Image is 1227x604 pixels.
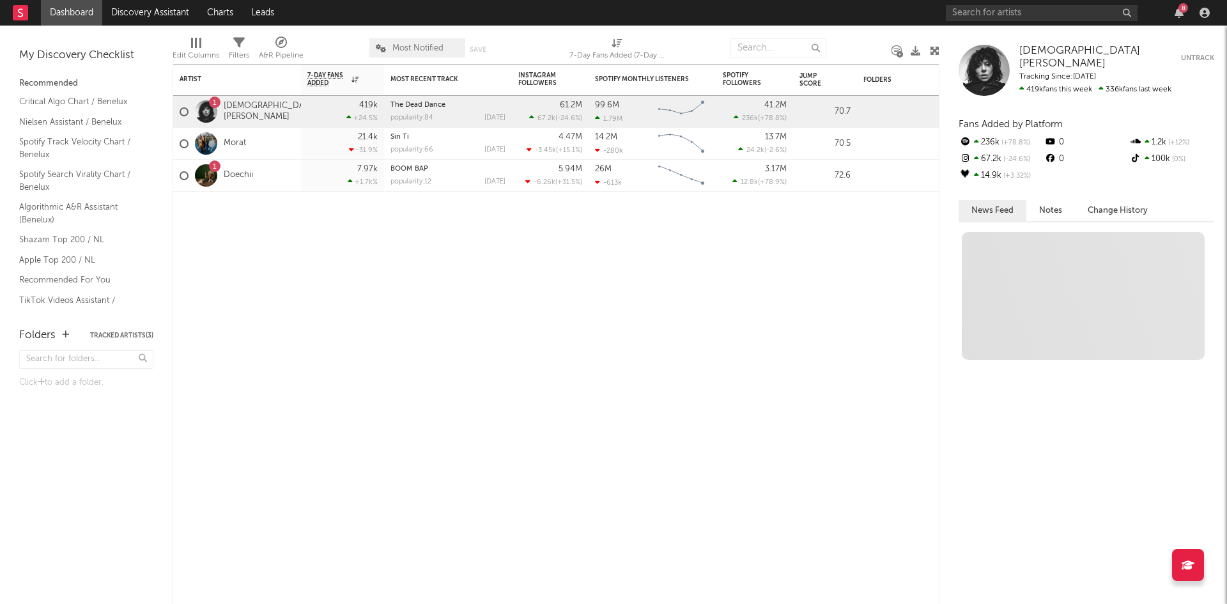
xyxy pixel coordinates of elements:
[595,101,619,109] div: 99.6M
[559,165,582,173] div: 5.94M
[766,147,785,154] span: -2.6 %
[1001,173,1031,180] span: +3.32 %
[224,101,317,123] a: [DEMOGRAPHIC_DATA][PERSON_NAME]
[390,75,486,83] div: Most Recent Track
[19,135,141,161] a: Spotify Track Velocity Chart / Benelux
[392,44,444,52] span: Most Notified
[537,115,555,122] span: 67.2k
[959,151,1044,167] div: 67.2k
[1166,139,1189,146] span: +12 %
[259,48,304,63] div: A&R Pipeline
[390,134,409,141] a: Sin Ti
[1175,8,1184,18] button: 8
[959,134,1044,151] div: 236k
[742,115,758,122] span: 236k
[946,5,1138,21] input: Search for artists
[535,147,556,154] span: -3.45k
[19,48,153,63] div: My Discovery Checklist
[1019,86,1092,93] span: 419k fans this week
[595,165,612,173] div: 26M
[224,138,246,149] a: Morat
[173,32,219,69] div: Edit Columns
[19,328,56,343] div: Folders
[1026,200,1075,221] button: Notes
[90,332,153,339] button: Tracked Artists(3)
[349,146,378,154] div: -31.9 %
[999,139,1030,146] span: +78.8 %
[19,293,141,320] a: TikTok Videos Assistant / Benelux
[390,114,433,121] div: popularity: 84
[863,76,959,84] div: Folders
[484,114,505,121] div: [DATE]
[346,114,378,122] div: +24.5 %
[652,96,710,128] svg: Chart title
[19,273,141,287] a: Recommended For You
[558,147,580,154] span: +15.1 %
[730,38,826,58] input: Search...
[173,48,219,63] div: Edit Columns
[1019,73,1096,81] span: Tracking Since: [DATE]
[390,134,505,141] div: Sin Ti
[595,114,622,123] div: 1.79M
[557,179,580,186] span: +31.5 %
[741,179,758,186] span: 12.8k
[180,75,275,83] div: Artist
[1019,45,1181,71] a: [DEMOGRAPHIC_DATA][PERSON_NAME]
[390,166,505,173] div: BOOM BAP
[518,72,563,87] div: Instagram Followers
[1019,86,1171,93] span: 336k fans last week
[229,48,249,63] div: Filters
[1181,45,1214,71] button: Untrack
[19,76,153,91] div: Recommended
[799,72,831,88] div: Jump Score
[723,72,768,87] div: Spotify Followers
[348,178,378,186] div: +1.7k %
[799,168,851,183] div: 72.6
[569,32,665,69] div: 7-Day Fans Added (7-Day Fans Added)
[390,102,505,109] div: The Dead Dance
[525,178,582,186] div: ( )
[799,136,851,151] div: 70.5
[358,133,378,141] div: 21.4k
[19,233,141,247] a: Shazam Top 200 / NL
[959,200,1026,221] button: News Feed
[595,75,691,83] div: Spotify Monthly Listeners
[764,101,787,109] div: 41.2M
[484,178,505,185] div: [DATE]
[799,104,851,120] div: 70.7
[19,95,141,109] a: Critical Algo Chart / Benelux
[560,101,582,109] div: 61.2M
[760,115,785,122] span: +78.8 %
[652,160,710,192] svg: Chart title
[595,133,617,141] div: 14.2M
[595,178,622,187] div: -613k
[529,114,582,122] div: ( )
[746,147,764,154] span: 24.2k
[1178,3,1188,13] div: 8
[557,115,580,122] span: -24.6 %
[734,114,787,122] div: ( )
[1129,134,1214,151] div: 1.2k
[738,146,787,154] div: ( )
[1075,200,1161,221] button: Change History
[390,102,445,109] a: The Dead Dance
[732,178,787,186] div: ( )
[19,253,141,267] a: Apple Top 200 / NL
[652,128,710,160] svg: Chart title
[1044,151,1129,167] div: 0
[1044,134,1129,151] div: 0
[595,146,623,155] div: -280k
[19,115,141,129] a: Nielsen Assistant / Benelux
[760,179,785,186] span: +78.9 %
[224,170,253,181] a: Doechii
[1019,45,1140,69] span: [DEMOGRAPHIC_DATA][PERSON_NAME]
[1001,156,1030,163] span: -24.6 %
[19,375,153,391] div: Click to add a folder.
[569,48,665,63] div: 7-Day Fans Added (7-Day Fans Added)
[534,179,555,186] span: -6.26k
[390,166,428,173] a: BOOM BAP
[229,32,249,69] div: Filters
[959,167,1044,184] div: 14.9k
[19,167,141,194] a: Spotify Search Virality Chart / Benelux
[307,72,348,87] span: 7-Day Fans Added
